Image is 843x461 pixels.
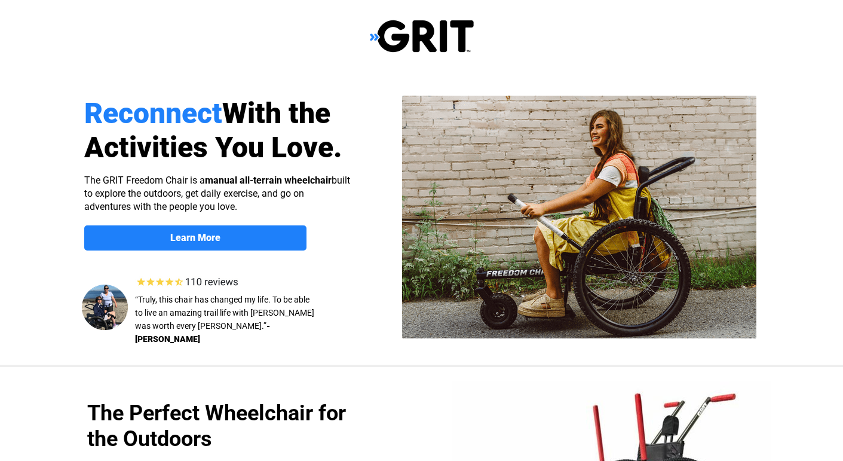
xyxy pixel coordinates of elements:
[84,175,350,212] span: The GRIT Freedom Chair is a built to explore the outdoors, get daily exercise, and go on adventur...
[205,175,332,186] strong: manual all-terrain wheelchair
[84,130,342,164] span: Activities You Love.
[170,232,220,243] strong: Learn More
[135,295,314,331] span: “Truly, this chair has changed my life. To be able to live an amazing trail life with [PERSON_NAM...
[222,96,330,130] span: With the
[84,225,306,251] a: Learn More
[84,96,222,130] span: Reconnect
[87,401,346,451] span: The Perfect Wheelchair for the Outdoors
